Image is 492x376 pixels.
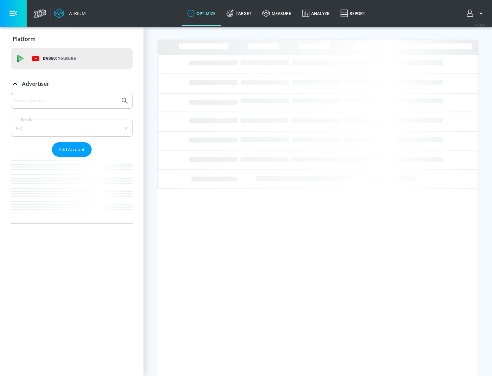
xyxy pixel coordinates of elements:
div: DV360: Youtube [11,48,133,69]
label: Sort By [19,117,34,122]
a: measure [257,1,297,26]
input: Search by name [14,96,117,105]
p: Youtube [58,55,76,62]
div: Platform [11,29,133,49]
div: Advertiser [11,74,133,93]
a: Atrium [54,8,86,18]
nav: list of Advertiser [11,157,133,223]
div: A-Z [11,120,133,137]
a: Target [221,1,257,26]
p: DV360: [43,55,76,62]
a: Report [335,1,371,26]
div: Advertiser [11,93,133,223]
span: v 4.22.2 [476,23,485,26]
p: Advertiser [22,80,49,88]
div: Atrium [66,10,86,16]
span: Add Account [59,146,85,153]
button: Add Account [52,142,92,157]
a: Analyze [297,1,335,26]
p: Platform [13,35,36,43]
a: optimize [182,1,221,26]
